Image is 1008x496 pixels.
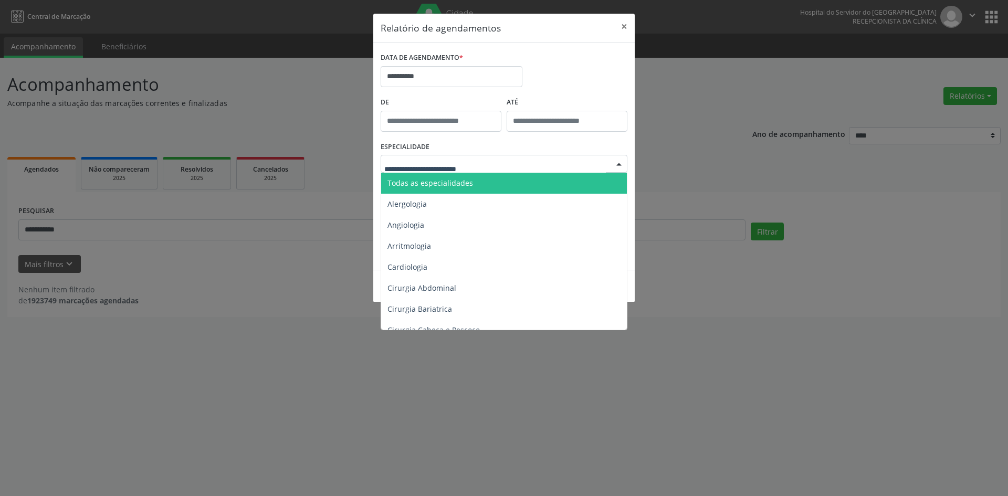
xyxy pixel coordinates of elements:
button: Close [614,14,635,39]
span: Todas as especialidades [387,178,473,188]
label: ESPECIALIDADE [381,139,429,155]
label: ATÉ [507,94,627,111]
span: Arritmologia [387,241,431,251]
span: Alergologia [387,199,427,209]
span: Cardiologia [387,262,427,272]
label: De [381,94,501,111]
span: Cirurgia Cabeça e Pescoço [387,325,480,335]
span: Angiologia [387,220,424,230]
span: Cirurgia Bariatrica [387,304,452,314]
h5: Relatório de agendamentos [381,21,501,35]
label: DATA DE AGENDAMENTO [381,50,463,66]
span: Cirurgia Abdominal [387,283,456,293]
